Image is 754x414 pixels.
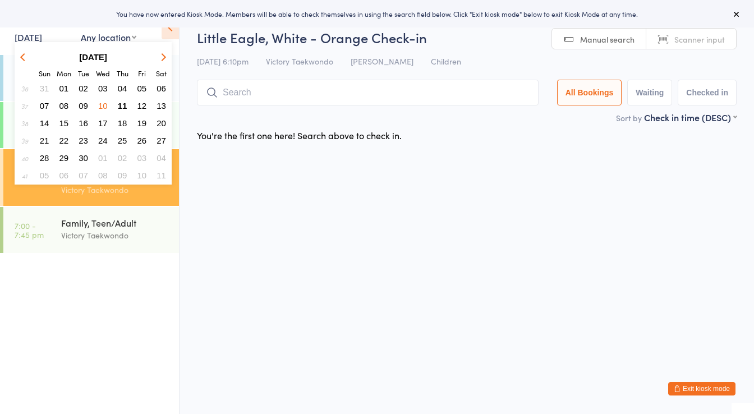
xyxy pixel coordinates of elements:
[117,68,128,78] small: Thursday
[644,111,737,123] div: Check in time (DESC)
[157,153,166,163] span: 04
[94,168,112,183] button: 08
[15,31,42,43] a: [DATE]
[627,80,672,105] button: Waiting
[94,150,112,165] button: 01
[56,98,73,113] button: 08
[3,102,179,148] a: 5:20 -6:00 pmR/B - BlackVictory Taekwondo
[21,119,28,128] em: 38
[79,153,88,163] span: 30
[59,118,69,128] span: 15
[79,84,88,93] span: 02
[114,116,131,131] button: 18
[22,171,27,180] em: 41
[75,116,92,131] button: 16
[94,116,112,131] button: 17
[3,207,179,253] a: 7:00 -7:45 pmFamily, Teen/AdultVictory Taekwondo
[351,56,413,67] span: [PERSON_NAME]
[153,116,170,131] button: 20
[114,98,131,113] button: 11
[61,183,169,196] div: Victory Taekwondo
[75,98,92,113] button: 09
[137,136,147,145] span: 26
[61,217,169,229] div: Family, Teen/Adult
[56,168,73,183] button: 06
[197,28,737,47] h2: Little Eagle, White - Orange Check-in
[94,98,112,113] button: 10
[40,136,49,145] span: 21
[98,153,108,163] span: 01
[79,136,88,145] span: 23
[79,118,88,128] span: 16
[59,84,69,93] span: 01
[153,133,170,148] button: 27
[137,101,147,111] span: 12
[118,171,127,180] span: 09
[81,31,136,43] div: Any location
[114,150,131,165] button: 02
[153,150,170,165] button: 04
[431,56,461,67] span: Children
[137,153,147,163] span: 03
[40,171,49,180] span: 05
[266,56,333,67] span: Victory Taekwondo
[616,112,642,123] label: Sort by
[157,84,166,93] span: 06
[96,68,110,78] small: Wednesday
[153,98,170,113] button: 13
[114,168,131,183] button: 09
[153,81,170,96] button: 06
[75,168,92,183] button: 07
[56,150,73,165] button: 29
[197,129,402,141] div: You're the first one here! Search above to check in.
[157,136,166,145] span: 27
[114,81,131,96] button: 04
[137,84,147,93] span: 05
[134,81,151,96] button: 05
[674,34,725,45] span: Scanner input
[59,171,69,180] span: 06
[134,150,151,165] button: 03
[18,9,736,19] div: You have now entered Kiosk Mode. Members will be able to check themselves in using the search fie...
[118,153,127,163] span: 02
[153,168,170,183] button: 11
[3,55,179,101] a: 4:30 -5:10 pmCamo - Red/highVictory Taekwondo
[36,150,53,165] button: 28
[134,168,151,183] button: 10
[21,84,28,93] em: 36
[36,98,53,113] button: 07
[56,81,73,96] button: 01
[114,133,131,148] button: 25
[118,101,127,111] span: 11
[134,98,151,113] button: 12
[56,133,73,148] button: 22
[40,118,49,128] span: 14
[75,133,92,148] button: 23
[157,101,166,111] span: 13
[39,68,50,78] small: Sunday
[40,153,49,163] span: 28
[138,68,146,78] small: Friday
[157,118,166,128] span: 20
[57,68,71,78] small: Monday
[21,102,28,111] em: 37
[668,382,735,395] button: Exit kiosk mode
[78,68,89,78] small: Tuesday
[36,168,53,183] button: 05
[94,81,112,96] button: 03
[157,171,166,180] span: 11
[75,150,92,165] button: 30
[134,133,151,148] button: 26
[21,154,28,163] em: 40
[197,80,539,105] input: Search
[98,101,108,111] span: 10
[59,101,69,111] span: 08
[79,52,107,62] strong: [DATE]
[580,34,635,45] span: Manual search
[3,149,179,206] a: 6:10 -6:50 pmLittle Eagle, White - OrangeVictory Taekwondo
[36,116,53,131] button: 14
[118,118,127,128] span: 18
[40,101,49,111] span: 07
[79,171,88,180] span: 07
[118,136,127,145] span: 25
